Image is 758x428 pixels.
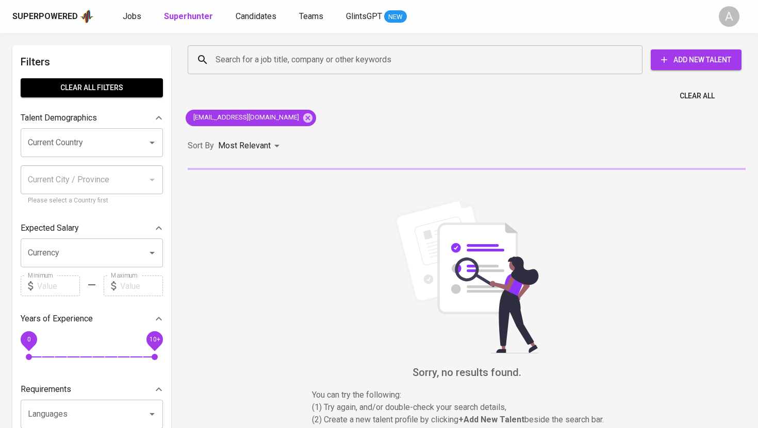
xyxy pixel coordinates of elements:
span: [EMAIL_ADDRESS][DOMAIN_NAME] [186,113,305,123]
a: GlintsGPT NEW [346,10,407,23]
span: Jobs [123,11,141,21]
b: Superhunter [164,11,213,21]
div: [EMAIL_ADDRESS][DOMAIN_NAME] [186,110,316,126]
a: Superhunter [164,10,215,23]
p: Please select a Country first [28,196,156,206]
input: Value [37,276,80,296]
span: Clear All filters [29,81,155,94]
h6: Filters [21,54,163,70]
span: Candidates [236,11,276,21]
div: Superpowered [12,11,78,23]
button: Open [145,407,159,421]
button: Clear All filters [21,78,163,97]
a: Superpoweredapp logo [12,9,94,24]
div: Requirements [21,379,163,400]
p: You can try the following : [312,389,621,401]
div: Expected Salary [21,218,163,238]
button: Add New Talent [651,49,741,70]
img: app logo [80,9,94,24]
div: A [719,6,739,27]
div: Most Relevant [218,136,283,156]
span: 10+ [149,336,160,343]
p: Requirements [21,383,71,396]
div: Talent Demographics [21,108,163,128]
p: Talent Demographics [21,112,97,124]
button: Clear All [675,87,719,106]
span: Add New Talent [659,54,733,66]
span: Clear All [680,90,715,102]
a: Candidates [236,10,278,23]
b: + Add New Talent [458,415,524,424]
button: Open [145,135,159,150]
a: Teams [299,10,325,23]
span: Teams [299,11,323,21]
a: Jobs [123,10,143,23]
span: 0 [27,336,30,343]
button: Open [145,246,159,260]
span: GlintsGPT [346,11,382,21]
p: Expected Salary [21,222,79,234]
p: Most Relevant [218,140,271,152]
div: Years of Experience [21,309,163,329]
h6: Sorry, no results found. [188,364,746,381]
span: NEW [384,12,407,22]
p: (1) Try again, and/or double-check your search details, [312,401,621,414]
input: Value [120,276,163,296]
p: Sort By [188,140,214,152]
p: Years of Experience [21,313,93,325]
img: file_searching.svg [389,199,544,353]
p: (2) Create a new talent profile by clicking beside the search bar. [312,414,621,426]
